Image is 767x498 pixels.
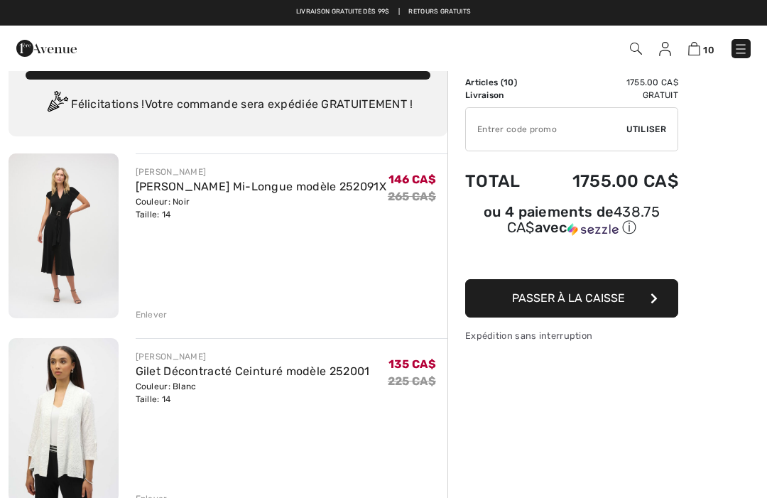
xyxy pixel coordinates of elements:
span: 10 [504,77,514,87]
a: Gilet Décontracté Ceinturé modèle 252001 [136,364,370,378]
iframe: PayPal-paypal [465,242,678,274]
img: Robe Portefeuille Mi-Longue modèle 252091X [9,153,119,318]
td: Livraison [465,89,538,102]
a: 1ère Avenue [16,40,77,54]
input: Code promo [466,108,626,151]
td: Total [465,157,538,205]
div: ou 4 paiements de438.75 CA$avecSezzle Cliquez pour en savoir plus sur Sezzle [465,205,678,242]
span: Utiliser [626,123,666,136]
span: 146 CA$ [388,173,436,186]
s: 265 CA$ [388,190,436,203]
a: 10 [688,40,714,57]
td: Articles ( ) [465,76,538,89]
div: [PERSON_NAME] [136,166,386,178]
img: Mes infos [659,42,671,56]
s: 225 CA$ [388,374,436,388]
img: Sezzle [567,223,619,236]
div: Enlever [136,308,168,321]
div: Couleur: Blanc Taille: 14 [136,380,370,406]
div: Félicitations ! Votre commande sera expédiée GRATUITEMENT ! [26,91,430,119]
div: Expédition sans interruption [465,329,678,342]
span: | [398,7,400,17]
a: Livraison gratuite dès 99$ [296,7,390,17]
button: Passer à la caisse [465,279,678,318]
td: Gratuit [538,89,679,102]
img: 1ère Avenue [16,34,77,63]
img: Panier d'achat [688,42,700,55]
td: 1755.00 CA$ [538,157,679,205]
span: 10 [703,45,714,55]
span: Passer à la caisse [512,291,625,305]
img: Menu [734,42,748,56]
a: [PERSON_NAME] Mi-Longue modèle 252091X [136,180,386,193]
div: Couleur: Noir Taille: 14 [136,195,386,221]
span: 438.75 CA$ [507,203,660,236]
img: Recherche [630,43,642,55]
span: 135 CA$ [388,357,436,371]
img: Congratulation2.svg [43,91,71,119]
a: Retours gratuits [408,7,471,17]
div: ou 4 paiements de avec [465,205,678,237]
td: 1755.00 CA$ [538,76,679,89]
div: [PERSON_NAME] [136,350,370,363]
